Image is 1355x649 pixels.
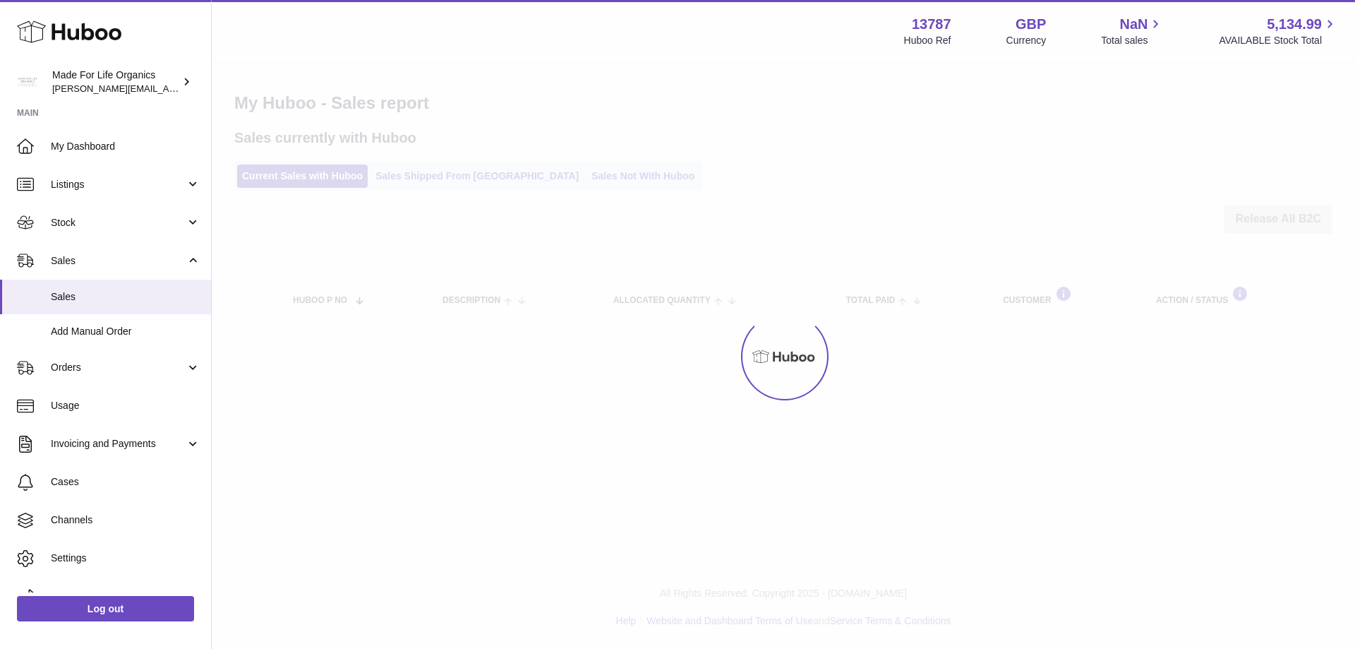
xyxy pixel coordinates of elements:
[51,290,200,304] span: Sales
[51,140,200,153] span: My Dashboard
[51,475,200,489] span: Cases
[17,71,38,93] img: geoff.winwood@madeforlifeorganics.com
[51,552,200,565] span: Settings
[1006,34,1047,47] div: Currency
[1219,34,1338,47] span: AVAILABLE Stock Total
[904,34,951,47] div: Huboo Ref
[51,325,200,338] span: Add Manual Order
[912,15,951,34] strong: 13787
[17,596,194,621] a: Log out
[1119,15,1148,34] span: NaN
[1219,15,1338,47] a: 5,134.99 AVAILABLE Stock Total
[51,178,186,191] span: Listings
[51,216,186,230] span: Stock
[51,590,200,603] span: Returns
[51,399,200,412] span: Usage
[52,69,179,95] div: Made For Life Organics
[51,361,186,374] span: Orders
[1101,34,1164,47] span: Total sales
[1101,15,1164,47] a: NaN Total sales
[1016,15,1046,34] strong: GBP
[51,437,186,451] span: Invoicing and Payments
[1267,15,1322,34] span: 5,134.99
[52,83,359,94] span: [PERSON_NAME][EMAIL_ADDRESS][PERSON_NAME][DOMAIN_NAME]
[51,513,200,527] span: Channels
[51,254,186,268] span: Sales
